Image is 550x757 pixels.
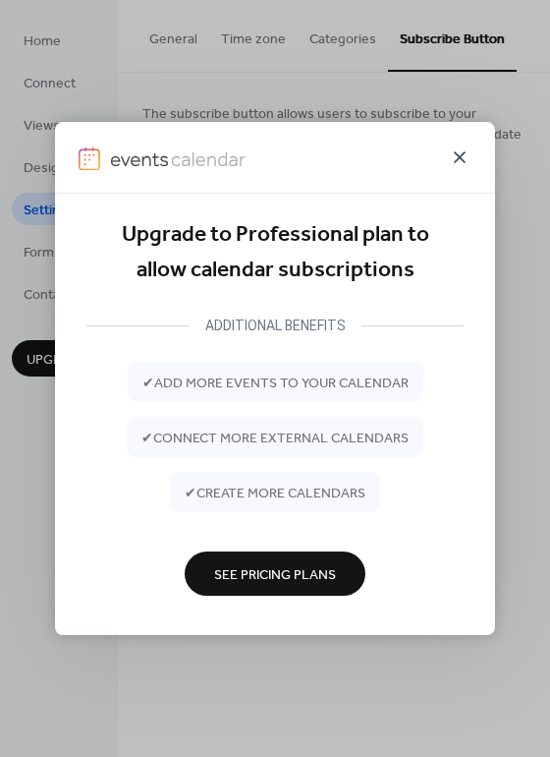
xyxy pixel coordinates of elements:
span: ✔ create more calendars [185,483,365,503]
button: See Pricing Plans [185,552,365,596]
div: ADDITIONAL BENEFITS [190,314,361,337]
span: ✔ connect more external calendars [141,428,409,448]
img: logo-icon [79,147,100,171]
img: logo-type [110,147,246,171]
div: Upgrade to Professional plan to allow calendar subscriptions [86,217,464,289]
span: See Pricing Plans [214,564,336,585]
span: ✔ add more events to your calendar [142,373,409,393]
